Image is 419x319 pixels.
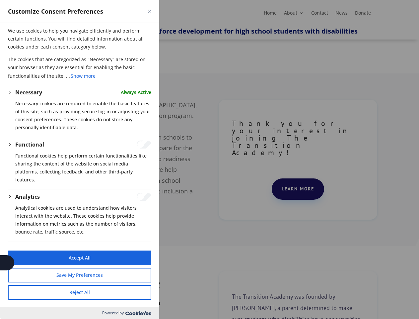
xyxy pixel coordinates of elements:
span: Always Active [121,88,151,96]
button: Save My Preferences [8,268,151,282]
button: Reject All [8,285,151,300]
p: We use cookies to help you navigate efficiently and perform certain functions. You will find deta... [8,27,151,55]
button: Functional [15,141,44,149]
p: Necessary cookies are required to enable the basic features of this site, such as providing secur... [15,100,151,132]
p: The cookies that are categorized as "Necessary" are stored on your browser as they are essential ... [8,55,151,81]
button: Necessary [15,88,42,96]
span: Customize Consent Preferences [8,7,103,15]
input: Enable Analytics [137,193,151,201]
button: Analytics [15,193,40,201]
p: Functional cookies help perform certain functionalities like sharing the content of the website o... [15,152,151,184]
img: Close [148,10,151,13]
input: Enable Functional [137,141,151,149]
button: Accept All [8,251,151,265]
img: Cookieyes logo [125,311,151,315]
button: Show more [70,71,96,81]
p: Analytical cookies are used to understand how visitors interact with the website. These cookies h... [15,204,151,236]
